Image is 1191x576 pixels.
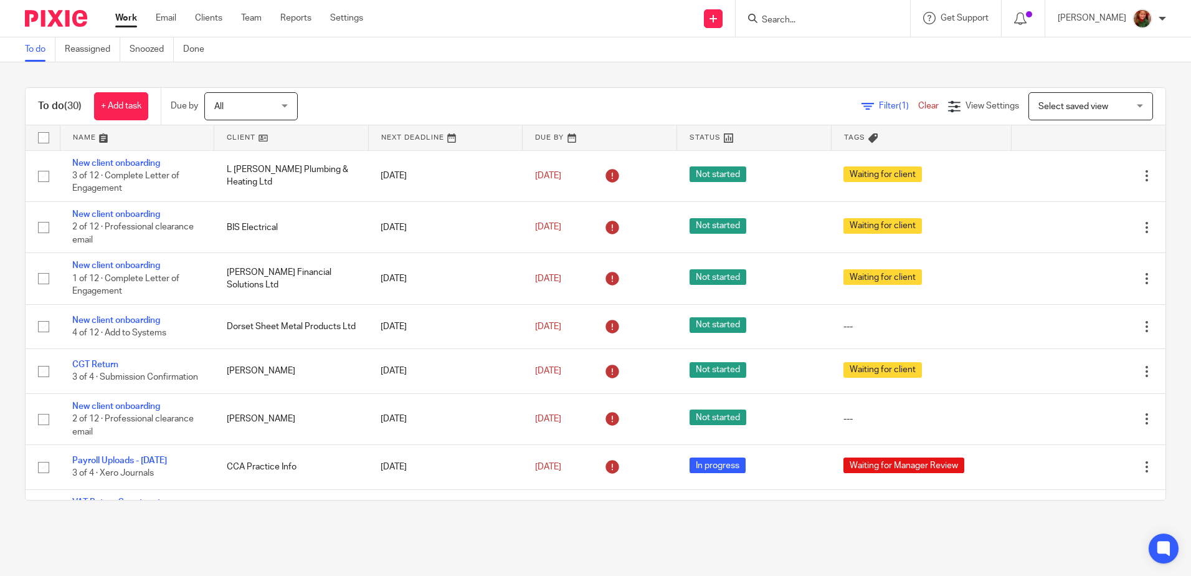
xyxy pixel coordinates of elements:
[72,456,167,465] a: Payroll Uploads - [DATE]
[368,304,523,348] td: [DATE]
[214,201,369,252] td: BIS Electrical
[690,269,746,285] span: Not started
[368,445,523,489] td: [DATE]
[535,367,561,375] span: [DATE]
[214,349,369,393] td: [PERSON_NAME]
[195,12,222,24] a: Clients
[690,362,746,378] span: Not started
[241,12,262,24] a: Team
[843,413,999,425] div: ---
[690,410,746,425] span: Not started
[368,150,523,201] td: [DATE]
[535,463,561,471] span: [DATE]
[844,134,865,141] span: Tags
[843,218,922,234] span: Waiting for client
[65,37,120,62] a: Reassigned
[72,159,160,168] a: New client onboarding
[115,12,137,24] a: Work
[535,274,561,283] span: [DATE]
[25,10,87,27] img: Pixie
[690,166,746,182] span: Not started
[171,100,198,112] p: Due by
[214,489,369,540] td: Commercial Kitchen Services (SW) Ltd
[368,253,523,304] td: [DATE]
[130,37,174,62] a: Snoozed
[1038,102,1108,111] span: Select saved view
[690,317,746,333] span: Not started
[72,402,160,411] a: New client onboarding
[918,102,939,110] a: Clear
[966,102,1019,110] span: View Settings
[368,489,523,540] td: [DATE]
[214,253,369,304] td: [PERSON_NAME] Financial Solutions Ltd
[94,92,148,120] a: + Add task
[38,100,82,113] h1: To do
[843,320,999,333] div: ---
[1132,9,1152,29] img: sallycropped.JPG
[535,171,561,180] span: [DATE]
[214,304,369,348] td: Dorset Sheet Metal Products Ltd
[25,37,55,62] a: To do
[214,150,369,201] td: L [PERSON_NAME] Plumbing & Heating Ltd
[183,37,214,62] a: Done
[72,210,160,219] a: New client onboarding
[535,223,561,232] span: [DATE]
[72,469,154,478] span: 3 of 4 · Xero Journals
[214,393,369,444] td: [PERSON_NAME]
[535,415,561,423] span: [DATE]
[72,360,118,369] a: CGT Return
[843,269,922,285] span: Waiting for client
[535,322,561,331] span: [DATE]
[761,15,873,26] input: Search
[72,415,194,436] span: 2 of 12 · Professional clearance email
[280,12,311,24] a: Reports
[368,201,523,252] td: [DATE]
[843,362,922,378] span: Waiting for client
[1058,12,1126,24] p: [PERSON_NAME]
[72,498,174,507] a: VAT Return Smartcapture
[368,393,523,444] td: [DATE]
[72,373,198,382] span: 3 of 4 · Submission Confirmation
[368,349,523,393] td: [DATE]
[72,274,179,296] span: 1 of 12 · Complete Letter of Engagement
[879,102,918,110] span: Filter
[72,171,179,193] span: 3 of 12 · Complete Letter of Engagement
[330,12,363,24] a: Settings
[156,12,176,24] a: Email
[843,166,922,182] span: Waiting for client
[214,445,369,489] td: CCA Practice Info
[690,218,746,234] span: Not started
[72,223,194,245] span: 2 of 12 · Professional clearance email
[72,316,160,325] a: New client onboarding
[214,102,224,111] span: All
[64,101,82,111] span: (30)
[843,458,964,473] span: Waiting for Manager Review
[941,14,989,22] span: Get Support
[72,329,166,337] span: 4 of 12 · Add to Systems
[690,458,746,473] span: In progress
[72,261,160,270] a: New client onboarding
[899,102,909,110] span: (1)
